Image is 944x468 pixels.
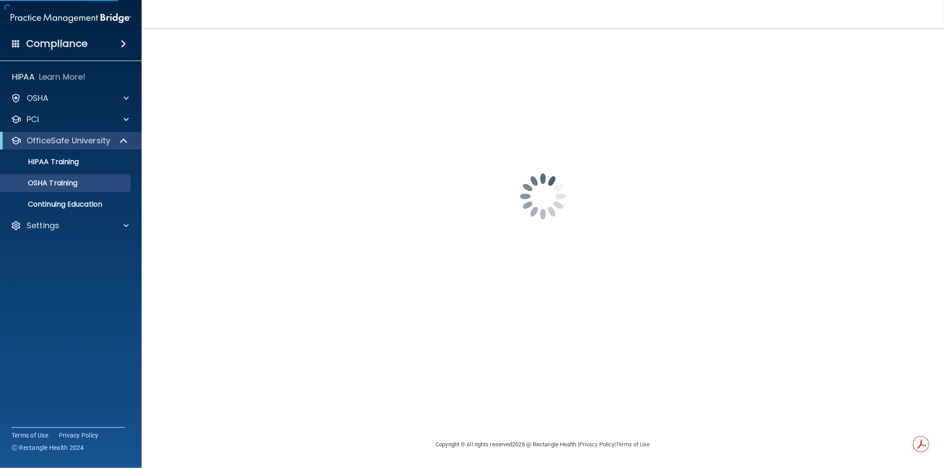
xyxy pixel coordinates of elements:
[6,200,127,209] p: Continuing Education
[59,431,99,440] a: Privacy Policy
[11,9,131,27] img: PMB logo
[6,179,77,188] p: OSHA Training
[381,430,705,459] div: Copyright © All rights reserved 2025 @ Rectangle Health | |
[616,441,650,448] a: Terms of Use
[27,135,110,146] p: OfficeSafe University
[11,93,129,104] a: OSHA
[26,38,88,50] h4: Compliance
[27,93,49,104] p: OSHA
[27,114,39,125] p: PCI
[499,152,587,241] img: spinner.e123f6fc.gif
[792,406,933,441] iframe: Drift Widget Chat Controller
[11,114,129,125] a: PCI
[579,441,614,448] a: Privacy Policy
[27,220,59,231] p: Settings
[12,431,48,440] a: Terms of Use
[39,72,86,82] p: Learn More!
[11,220,129,231] a: Settings
[6,157,79,166] p: HIPAA Training
[11,135,128,146] a: OfficeSafe University
[12,72,35,82] p: HIPAA
[12,443,84,452] span: Ⓒ Rectangle Health 2024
